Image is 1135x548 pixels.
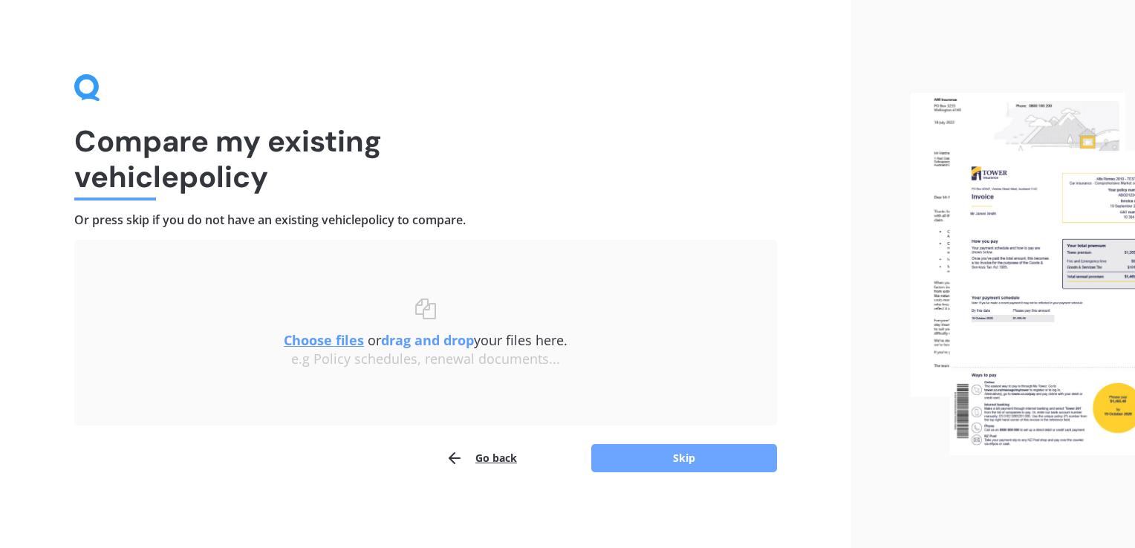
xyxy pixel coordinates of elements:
[104,351,747,368] div: e.g Policy schedules, renewal documents...
[74,123,777,195] h1: Compare my existing vehicle policy
[911,93,1135,455] img: files.webp
[591,444,777,472] button: Skip
[74,212,777,228] h4: Or press skip if you do not have an existing vehicle policy to compare.
[284,331,567,349] span: or your files here.
[284,331,364,349] u: Choose files
[446,443,517,473] button: Go back
[381,331,474,349] b: drag and drop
